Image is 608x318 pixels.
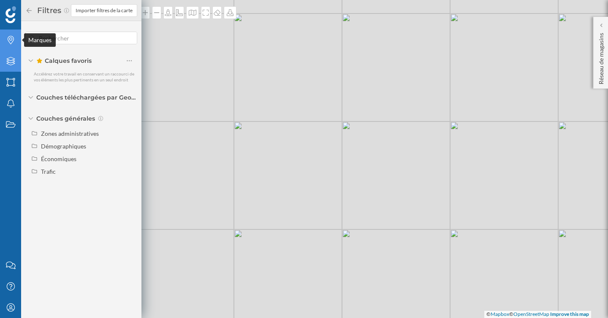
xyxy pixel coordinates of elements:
div: Zones administratives [41,130,99,137]
h2: Filtres [33,4,63,17]
a: OpenStreetMap [513,311,549,317]
a: Improve this map [550,311,589,317]
span: Assistance [17,6,58,13]
div: Économiques [41,155,76,162]
div: Démographiques [41,143,86,150]
p: Réseau de magasins [597,30,605,84]
span: Importer filtres de la carte [76,7,133,14]
img: Logo Geoblink [5,6,16,23]
a: Mapbox [491,311,509,317]
span: Couches téléchargées par Geoblink [36,93,137,102]
div: Trafic [41,168,56,175]
div: Marques [24,33,56,47]
span: Calques favoris [36,57,92,65]
span: Accélérez votre travail en conservant un raccourci de vos éléments les plus pertinents en un seul... [34,71,134,82]
span: Couches générales [36,114,95,123]
div: © © [484,311,591,318]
